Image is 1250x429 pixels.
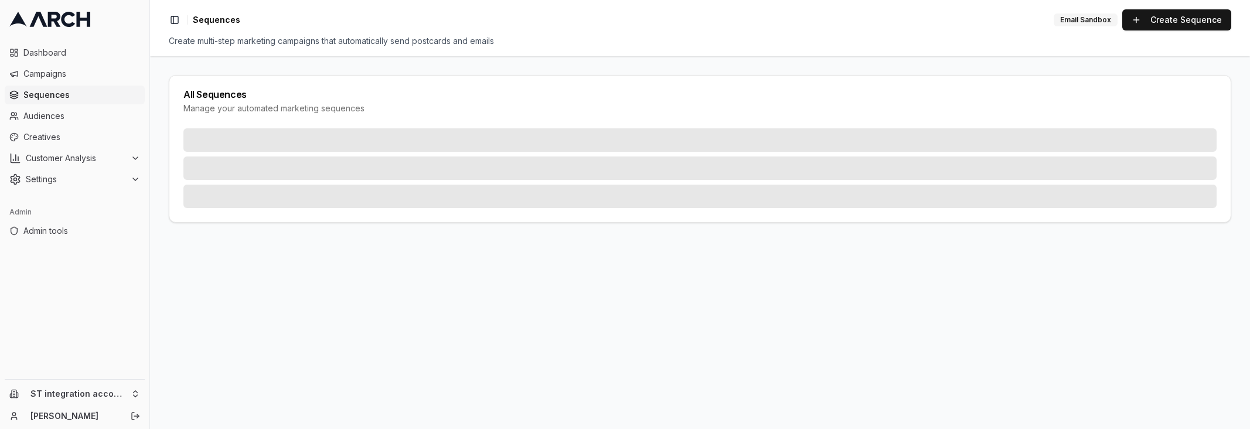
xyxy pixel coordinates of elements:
button: Settings [5,170,145,189]
span: Campaigns [23,68,140,80]
a: Admin tools [5,222,145,240]
a: Audiences [5,107,145,125]
div: Email Sandbox [1054,13,1118,26]
span: Dashboard [23,47,140,59]
a: Dashboard [5,43,145,62]
div: Manage your automated marketing sequences [183,103,1217,114]
span: Customer Analysis [26,152,126,164]
a: Creatives [5,128,145,147]
button: ST integration account [5,384,145,403]
a: [PERSON_NAME] [30,410,118,422]
a: Sequences [5,86,145,104]
button: Log out [127,408,144,424]
nav: breadcrumb [193,14,240,26]
a: Campaigns [5,64,145,83]
span: Admin tools [23,225,140,237]
span: ST integration account [30,389,126,399]
a: Create Sequence [1122,9,1231,30]
div: Admin [5,203,145,222]
div: All Sequences [183,90,1217,99]
span: Sequences [23,89,140,101]
span: Sequences [193,14,240,26]
span: Settings [26,173,126,185]
span: Audiences [23,110,140,122]
div: Create multi-step marketing campaigns that automatically send postcards and emails [169,35,1231,47]
button: Customer Analysis [5,149,145,168]
span: Creatives [23,131,140,143]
